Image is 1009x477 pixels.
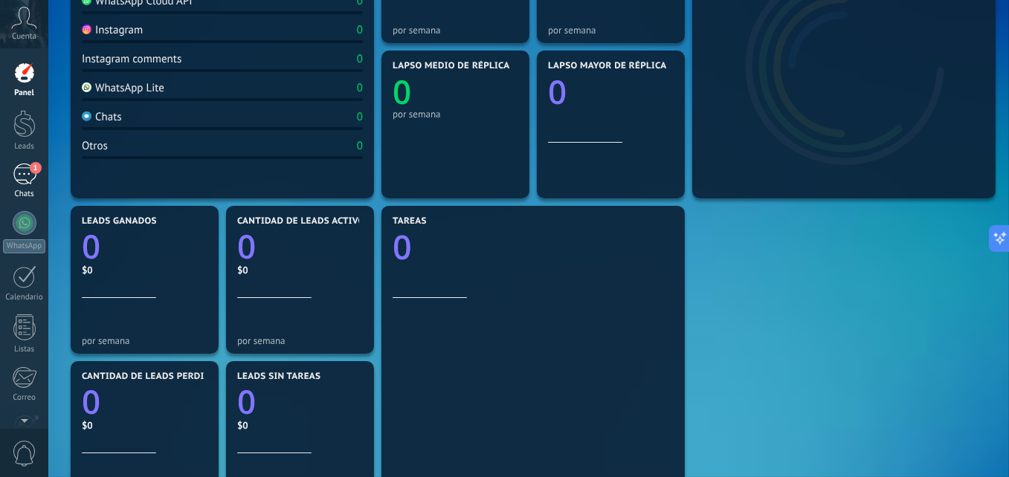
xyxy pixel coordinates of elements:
[3,393,46,403] div: Correo
[82,139,108,153] div: Otros
[237,419,363,432] div: $0
[82,25,91,34] img: Instagram
[82,224,207,269] a: 0
[393,69,411,114] text: 0
[82,82,91,92] img: WhatsApp Lite
[357,52,363,66] div: 0
[82,81,164,95] div: WhatsApp Lite
[237,264,363,276] div: $0
[82,216,157,227] span: Leads ganados
[357,81,363,95] div: 0
[82,111,91,121] img: Chats
[3,88,46,98] div: Panel
[82,52,181,66] div: Instagram comments
[237,371,320,382] span: Leads sin tareas
[237,380,363,424] a: 0
[30,162,42,174] span: 1
[393,225,412,270] text: 0
[12,32,36,42] span: Cuenta
[548,69,567,114] text: 0
[3,239,45,253] div: WhatsApp
[237,380,256,424] text: 0
[82,380,207,424] a: 0
[393,225,674,270] a: 0
[548,61,666,71] span: Lapso mayor de réplica
[357,139,363,153] div: 0
[393,25,518,36] div: por semana
[82,264,207,276] div: $0
[393,216,427,227] span: Tareas
[3,142,46,152] div: Leads
[393,108,518,120] div: por semana
[237,224,363,269] a: 0
[82,380,100,424] text: 0
[3,293,46,302] div: Calendario
[82,371,223,382] span: Cantidad de leads perdidos
[82,419,207,432] div: $0
[82,335,207,346] div: por semana
[3,345,46,354] div: Listas
[82,224,100,269] text: 0
[237,335,363,346] div: por semana
[357,23,363,37] div: 0
[3,189,46,199] div: Chats
[393,61,510,71] span: Lapso medio de réplica
[237,224,256,269] text: 0
[82,23,143,37] div: Instagram
[548,25,674,36] div: por semana
[357,110,363,124] div: 0
[237,216,370,227] span: Cantidad de leads activos
[82,110,122,124] div: Chats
